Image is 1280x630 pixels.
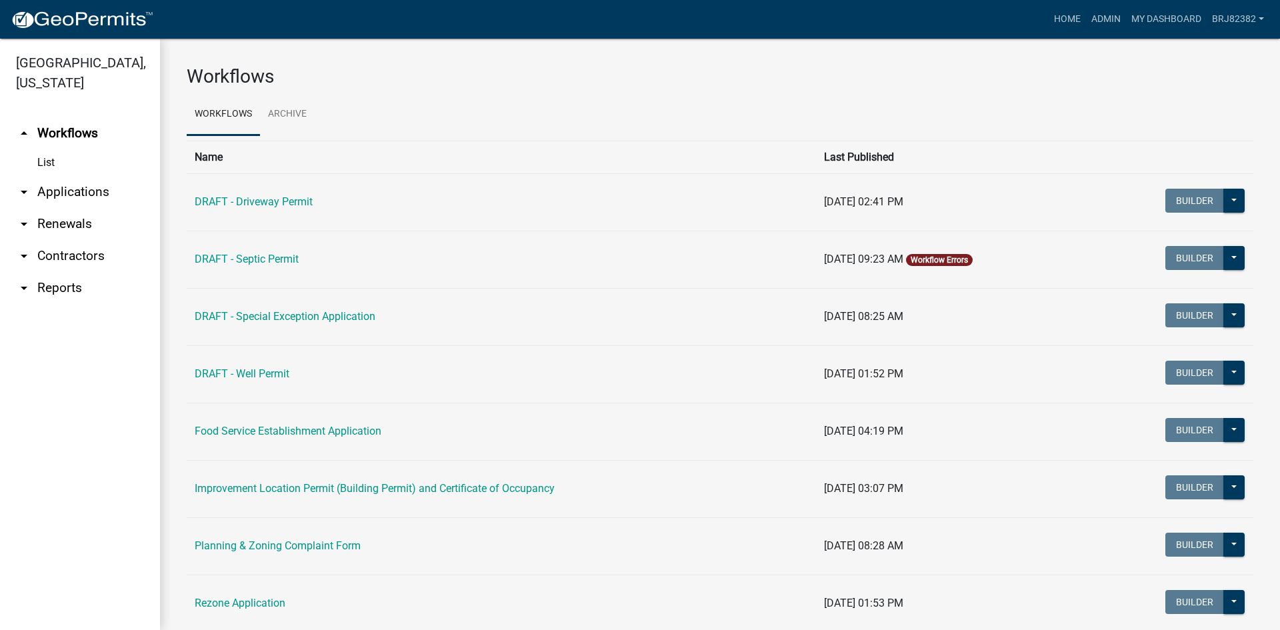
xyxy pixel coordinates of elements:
[816,141,1092,173] th: Last Published
[1049,7,1086,32] a: Home
[195,539,361,552] a: Planning & Zoning Complaint Form
[1165,475,1224,499] button: Builder
[195,310,375,323] a: DRAFT - Special Exception Application
[1165,361,1224,385] button: Builder
[260,93,315,136] a: Archive
[1165,189,1224,213] button: Builder
[187,141,816,173] th: Name
[824,482,903,495] span: [DATE] 03:07 PM
[16,248,32,264] i: arrow_drop_down
[1165,533,1224,557] button: Builder
[1126,7,1207,32] a: My Dashboard
[195,195,313,208] a: DRAFT - Driveway Permit
[195,597,285,609] a: Rezone Application
[1165,303,1224,327] button: Builder
[1086,7,1126,32] a: Admin
[195,425,381,437] a: Food Service Establishment Application
[195,253,299,265] a: DRAFT - Septic Permit
[16,184,32,200] i: arrow_drop_down
[16,125,32,141] i: arrow_drop_up
[195,482,555,495] a: Improvement Location Permit (Building Permit) and Certificate of Occupancy
[824,310,903,323] span: [DATE] 08:25 AM
[824,597,903,609] span: [DATE] 01:53 PM
[16,280,32,296] i: arrow_drop_down
[1207,7,1269,32] a: brj82382
[824,253,903,265] span: [DATE] 09:23 AM
[824,425,903,437] span: [DATE] 04:19 PM
[1165,246,1224,270] button: Builder
[824,195,903,208] span: [DATE] 02:41 PM
[1165,590,1224,614] button: Builder
[187,65,1253,88] h3: Workflows
[195,367,289,380] a: DRAFT - Well Permit
[16,216,32,232] i: arrow_drop_down
[187,93,260,136] a: Workflows
[1165,418,1224,442] button: Builder
[911,255,968,265] a: Workflow Errors
[824,539,903,552] span: [DATE] 08:28 AM
[824,367,903,380] span: [DATE] 01:52 PM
